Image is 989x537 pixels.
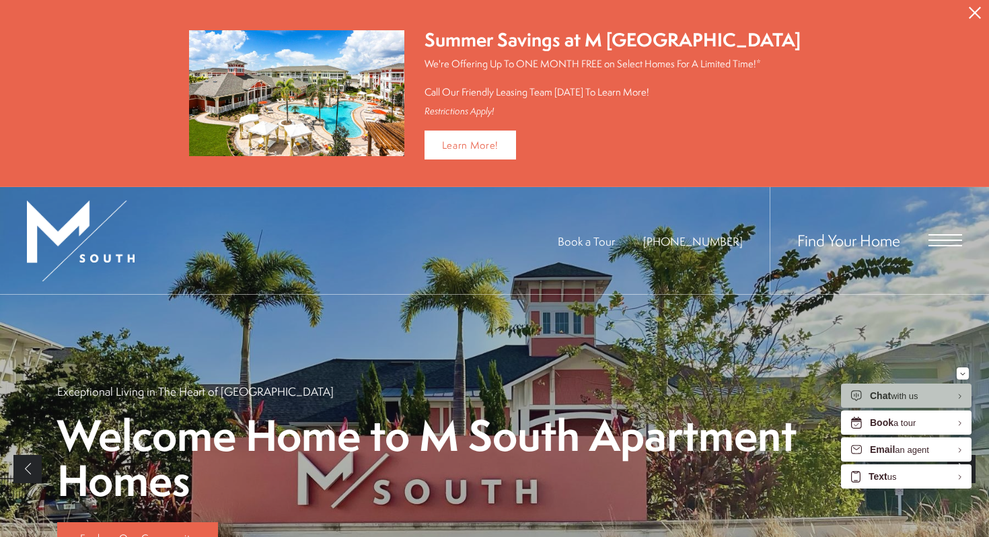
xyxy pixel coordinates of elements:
[425,27,801,53] div: Summer Savings at M [GEOGRAPHIC_DATA]
[643,234,743,249] a: Call Us at 813-570-8014
[27,201,135,281] img: MSouth
[425,106,801,117] div: Restrictions Apply!
[425,131,517,159] a: Learn More!
[928,234,962,246] button: Open Menu
[643,234,743,249] span: [PHONE_NUMBER]
[189,30,404,156] img: Summer Savings at M South Apartments
[57,384,334,399] p: Exceptional Living in The Heart of [GEOGRAPHIC_DATA]
[797,229,900,251] a: Find Your Home
[425,57,801,99] p: We're Offering Up To ONE MONTH FREE on Select Homes For A Limited Time!* Call Our Friendly Leasin...
[57,413,932,504] p: Welcome Home to M South Apartment Homes
[13,455,42,483] a: Previous
[558,234,615,249] a: Book a Tour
